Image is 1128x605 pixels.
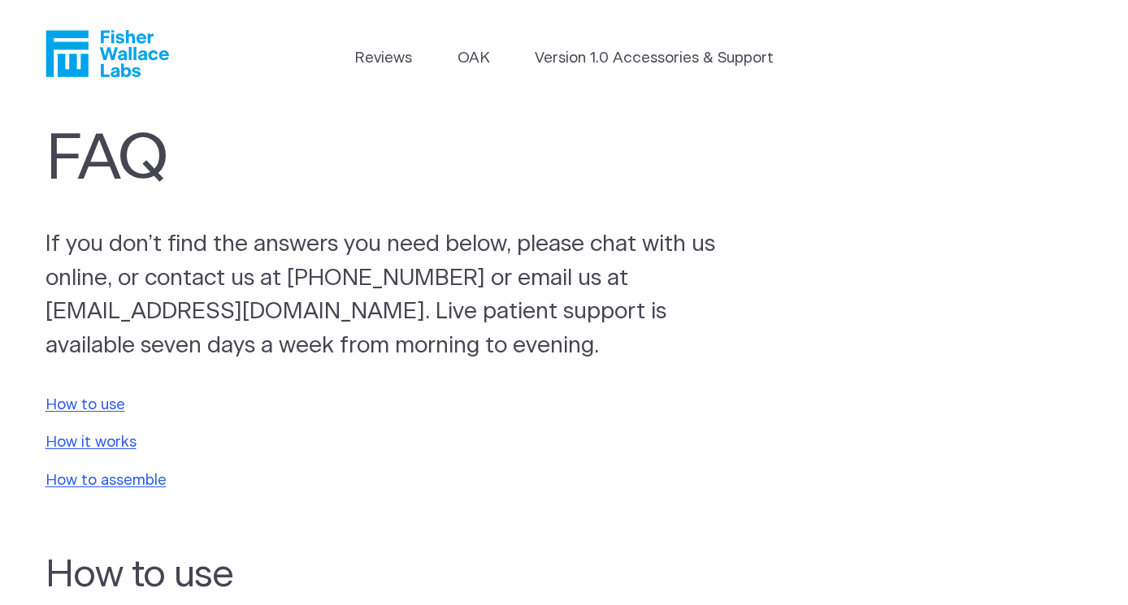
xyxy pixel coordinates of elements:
[458,47,490,70] a: OAK
[46,30,169,77] a: Fisher Wallace
[46,434,137,450] a: How it works
[46,397,125,413] a: How to use
[535,47,774,70] a: Version 1.0 Accessories & Support
[46,123,722,197] h1: FAQ
[46,228,756,364] p: If you don’t find the answers you need below, please chat with us online, or contact us at [PHONE...
[354,47,412,70] a: Reviews
[46,473,167,488] a: How to assemble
